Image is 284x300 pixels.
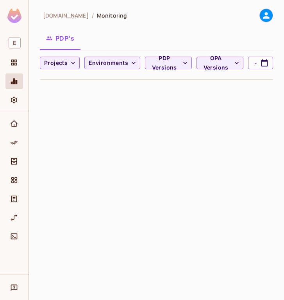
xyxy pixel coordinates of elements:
div: Policy [5,135,23,150]
div: Help & Updates [5,280,23,295]
div: Workspace: example.com [5,34,23,52]
button: Projects [40,57,80,69]
span: OPA Versions [201,54,231,73]
span: the active workspace [43,12,89,19]
div: Monitoring [5,73,23,89]
div: URL Mapping [5,210,23,225]
button: OPA Versions [196,57,243,69]
div: Home [5,116,23,132]
div: Audit Log [5,191,23,207]
span: Projects [44,58,68,68]
div: Elements [5,172,23,188]
button: Environments [84,57,140,69]
div: Projects [5,55,23,70]
span: E [9,37,21,48]
div: Connect [5,229,23,244]
li: / [92,12,94,19]
button: PDP Versions [145,57,192,69]
button: PDP's [40,29,80,48]
img: SReyMgAAAABJRU5ErkJggg== [7,9,21,23]
div: Directory [5,154,23,169]
div: Settings [5,92,23,108]
span: PDP Versions [149,54,180,73]
button: - [248,57,273,69]
span: Environments [89,58,128,68]
span: Monitoring [97,12,127,19]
